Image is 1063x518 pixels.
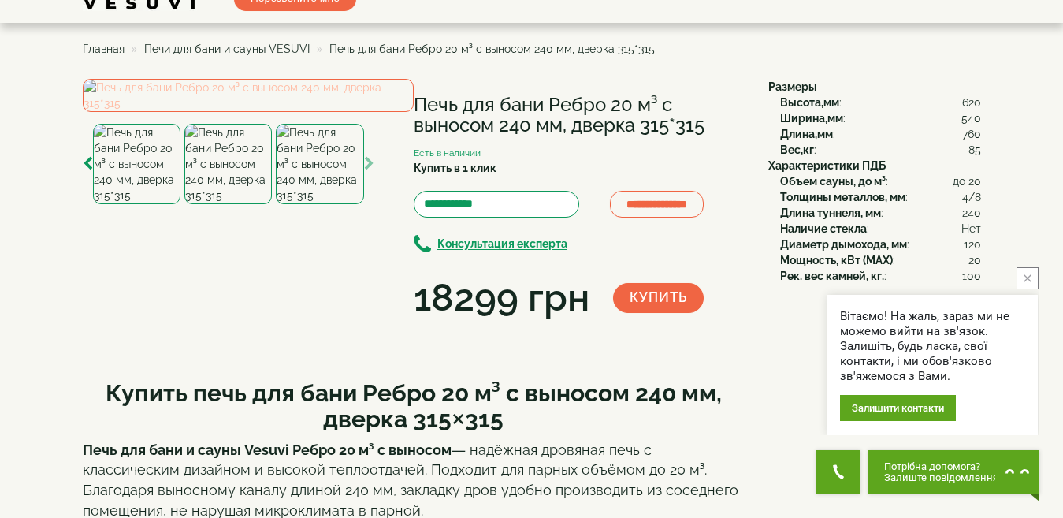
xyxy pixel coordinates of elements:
[962,126,981,142] span: 760
[780,222,867,235] b: Наличие стекла
[437,238,567,251] b: Консультация експерта
[414,271,589,325] div: 18299 грн
[840,395,956,421] div: Залишити контакти
[780,112,843,125] b: Ширина,мм
[780,175,886,188] b: Объем сауны, до м³
[780,128,833,140] b: Длина,мм
[961,110,981,126] span: 540
[276,124,363,204] img: Печь для бани Ребро 20 м³ с выносом 240 мм, дверка 315*315
[83,442,452,458] strong: Печь для бани и сауны Vesuvi Ребро 20 м³ с выносом
[953,173,981,189] span: до 20
[780,142,981,158] div: :
[144,43,310,55] a: Печи для бани и сауны VESUVI
[768,80,817,93] b: Размеры
[968,252,981,268] span: 20
[968,142,981,158] span: 85
[613,283,704,313] button: Купить
[780,95,981,110] div: :
[962,205,981,221] span: 240
[414,95,745,136] h1: Печь для бани Ребро 20 м³ с выносом 240 мм, дверка 315*315
[816,450,860,494] button: Get Call button
[768,159,886,172] b: Характеристики ПДБ
[780,173,981,189] div: :
[1017,267,1039,289] button: close button
[780,252,981,268] div: :
[962,189,981,205] span: 4/8
[780,143,814,156] b: Вес,кг
[780,221,981,237] div: :
[780,205,981,221] div: :
[780,126,981,142] div: :
[780,191,905,203] b: Толщины металлов, мм
[780,207,881,219] b: Длина туннеля, мм
[184,124,272,204] img: Печь для бани Ребро 20 м³ с выносом 240 мм, дверка 315*315
[868,450,1039,494] button: Chat button
[106,379,722,433] strong: Купить печь для бани Ребро 20 м³ с выносом 240 мм, дверка 315×315
[329,43,655,55] span: Печь для бани Ребро 20 м³ с выносом 240 мм, дверка 315*315
[780,189,981,205] div: :
[414,160,496,176] label: Купить в 1 клик
[83,79,414,112] img: Печь для бани Ребро 20 м³ с выносом 240 мм, дверка 315*315
[780,270,884,282] b: Рек. вес камней, кг.
[884,472,998,483] span: Залиште повідомлення
[93,124,180,204] img: Печь для бани Ребро 20 м³ с выносом 240 мм, дверка 315*315
[961,221,981,237] span: Нет
[962,95,981,110] span: 620
[780,110,981,126] div: :
[840,309,1025,384] div: Вітаємо! На жаль, зараз ми не можемо вийти на зв'язок. Залишіть, будь ласка, свої контакти, і ми ...
[780,96,839,109] b: Высота,мм
[780,238,907,251] b: Диаметр дымохода, мм
[83,43,125,55] a: Главная
[964,237,981,252] span: 120
[780,237,981,252] div: :
[780,254,893,266] b: Мощность, кВт (MAX)
[884,461,998,472] span: Потрібна допомога?
[780,268,981,284] div: :
[414,147,481,158] small: Есть в наличии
